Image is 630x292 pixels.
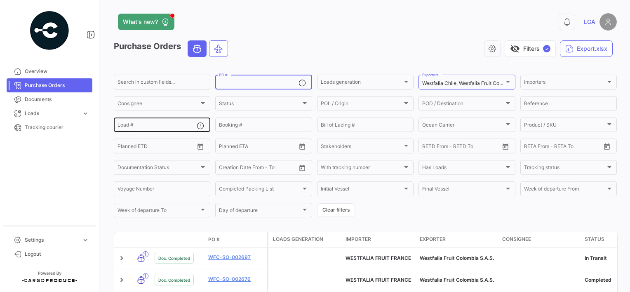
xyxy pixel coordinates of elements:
span: Week of departure From [524,187,606,193]
span: POL / Origin [321,102,402,108]
span: Week of departure To [118,209,199,214]
span: Importers [524,80,606,86]
span: Consignee [118,102,199,108]
datatable-header-cell: Transport mode [131,236,151,243]
datatable-header-cell: Importer [342,232,416,247]
input: From [219,166,230,172]
span: PO # [208,236,220,243]
button: Clear filters [317,203,355,217]
a: Overview [7,64,92,78]
a: WFC-SO-002697 [208,254,263,261]
span: expand_more [82,110,89,117]
button: What's new? [118,14,174,30]
button: Open calendar [296,140,308,153]
input: From [524,144,536,150]
span: Tracking courier [25,124,89,131]
span: ✓ [543,45,550,52]
span: Initial Vessel [321,187,402,193]
span: What's new? [123,18,158,26]
button: Open calendar [499,140,512,153]
span: Final Vessel [422,187,504,193]
a: Expand/Collapse Row [118,254,126,262]
datatable-header-cell: Doc. Status [151,236,205,243]
span: 1 [143,273,148,279]
span: Loads generation [273,235,323,243]
span: 1 [143,251,148,257]
datatable-header-cell: PO # [205,233,267,247]
span: Doc. Completed [158,277,190,283]
button: Air [209,41,228,57]
a: Expand/Collapse Row [118,276,126,284]
span: visibility_off [510,44,520,54]
button: visibility_offFilters✓ [505,40,556,57]
span: Consignee [502,235,531,243]
span: Has Loads [422,166,504,172]
img: powered-by.png [29,10,70,51]
button: Open calendar [194,140,207,153]
span: WESTFALIA FRUIT FRANCE [346,255,411,261]
button: Open calendar [601,140,613,153]
span: With tracking number [321,166,402,172]
span: expand_more [82,236,89,244]
span: LGA [584,18,595,26]
span: Ocean Carrier [422,123,504,129]
span: Product / SKU [524,123,606,129]
span: Purchase Orders [25,82,89,89]
span: Doc. Completed [158,255,190,261]
span: Status [219,102,301,108]
span: Settings [25,236,78,244]
datatable-header-cell: Loads generation [268,232,342,247]
input: From [219,144,230,150]
span: Logout [25,250,89,258]
button: Ocean [188,41,206,57]
button: Open calendar [296,162,308,174]
span: Westfalia Fruit Colombia S.A.S. [420,255,494,261]
input: From [118,144,129,150]
span: Status [585,235,604,243]
span: Overview [25,68,89,75]
input: To [236,166,273,172]
span: Loads generation [321,80,402,86]
span: Completed Packing List [219,187,301,193]
button: Export.xlsx [560,40,613,57]
span: Documentation Status [118,166,199,172]
a: WFC-SO-002676 [208,276,263,283]
datatable-header-cell: Consignee [499,232,581,247]
mat-select-trigger: Westfalia Chile, Westfalia Fruit Colombia S.A.S., Westfalia [GEOGRAPHIC_DATA] [422,80,605,86]
span: Loads [25,110,78,117]
input: To [541,144,578,150]
h3: Purchase Orders [114,40,230,57]
span: Tracking status [524,166,606,172]
span: Westfalia Fruit Colombia S.A.S. [420,277,494,283]
input: From [422,144,434,150]
span: Exporter [420,235,446,243]
span: POD / Destination [422,102,504,108]
input: To [440,144,476,150]
span: WESTFALIA FRUIT FRANCE [346,277,411,283]
span: Stakeholders [321,144,402,150]
a: Tracking courier [7,120,92,134]
input: To [236,144,273,150]
img: placeholder-user.png [599,13,617,31]
span: Day of departure [219,209,301,214]
a: Purchase Orders [7,78,92,92]
span: Importer [346,235,371,243]
datatable-header-cell: Exporter [416,232,499,247]
span: Documents [25,96,89,103]
input: To [135,144,172,150]
a: Documents [7,92,92,106]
